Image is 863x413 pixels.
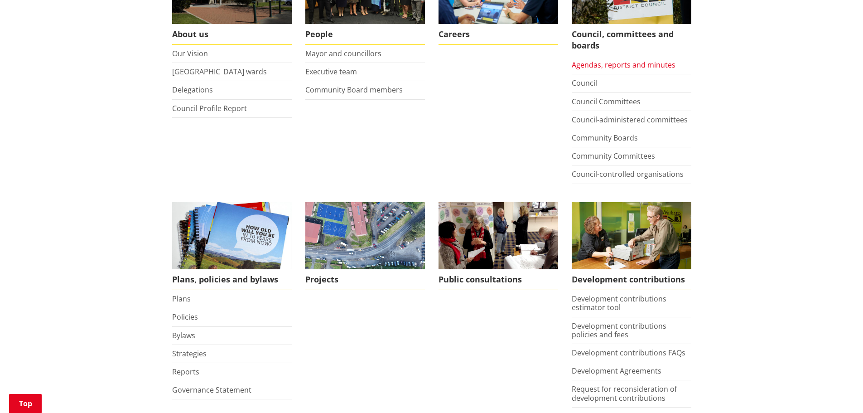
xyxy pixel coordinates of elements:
img: Long Term Plan [172,202,292,270]
a: Reports [172,367,199,377]
a: Community Boards [572,133,638,143]
span: People [305,24,425,45]
a: Executive team [305,67,357,77]
a: Community Board members [305,85,403,95]
a: Development contributions FAQs [572,348,685,358]
a: Governance Statement [172,385,251,395]
a: Top [9,394,42,413]
a: Council Profile Report [172,103,247,113]
span: Public consultations [439,269,558,290]
a: Development Agreements [572,366,661,376]
a: Agendas, reports and minutes [572,60,675,70]
a: Request for reconsideration of development contributions [572,384,677,403]
a: Development contributions estimator tool [572,294,666,312]
span: Plans, policies and bylaws [172,269,292,290]
a: Community Committees [572,151,655,161]
a: Projects [305,202,425,291]
a: Council [572,78,597,88]
span: Development contributions [572,269,691,290]
iframe: Messenger Launcher [821,375,854,408]
span: About us [172,24,292,45]
a: Strategies [172,349,207,359]
a: FInd out more about fees and fines here Development contributions [572,202,691,291]
a: Our Vision [172,49,208,58]
img: public-consultations [439,202,558,270]
a: [GEOGRAPHIC_DATA] wards [172,67,267,77]
img: DJI_0336 [305,202,425,270]
a: public-consultations Public consultations [439,202,558,291]
a: Policies [172,312,198,322]
a: Plans [172,294,191,304]
a: We produce a number of plans, policies and bylaws including the Long Term Plan Plans, policies an... [172,202,292,291]
a: Bylaws [172,330,195,340]
span: Careers [439,24,558,45]
a: Council Committees [572,97,641,107]
a: Council-controlled organisations [572,169,684,179]
span: Projects [305,269,425,290]
img: Fees [572,202,691,270]
span: Council, committees and boards [572,24,691,56]
a: Mayor and councillors [305,49,381,58]
a: Delegations [172,85,213,95]
a: Council-administered committees [572,115,688,125]
a: Development contributions policies and fees [572,321,666,340]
